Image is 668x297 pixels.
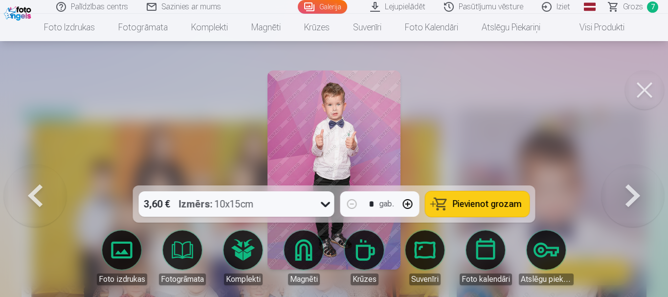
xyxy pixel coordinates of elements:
[647,1,658,13] span: 7
[94,230,149,285] a: Foto izdrukas
[288,274,320,285] div: Magnēti
[155,230,210,285] a: Fotogrāmata
[292,14,341,41] a: Krūzes
[519,274,574,285] div: Atslēgu piekariņi
[425,191,530,217] button: Pievienot grozam
[341,14,393,41] a: Suvenīri
[4,4,34,21] img: /fa1
[409,274,441,285] div: Suvenīri
[240,14,292,41] a: Magnēti
[216,230,270,285] a: Komplekti
[107,14,179,41] a: Fotogrāmata
[398,230,452,285] a: Suvenīri
[519,230,574,285] a: Atslēgu piekariņi
[458,230,513,285] a: Foto kalendāri
[623,1,643,13] span: Grozs
[179,14,240,41] a: Komplekti
[139,191,175,217] div: 3,60 €
[393,14,470,41] a: Foto kalendāri
[276,230,331,285] a: Magnēti
[460,274,512,285] div: Foto kalendāri
[453,200,522,208] span: Pievienot grozam
[379,198,394,210] div: gab.
[179,197,213,211] strong: Izmērs :
[224,274,263,285] div: Komplekti
[179,191,254,217] div: 10x15cm
[32,14,107,41] a: Foto izdrukas
[552,14,636,41] a: Visi produkti
[470,14,552,41] a: Atslēgu piekariņi
[337,230,392,285] a: Krūzes
[351,274,379,285] div: Krūzes
[97,274,147,285] div: Foto izdrukas
[159,274,206,285] div: Fotogrāmata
